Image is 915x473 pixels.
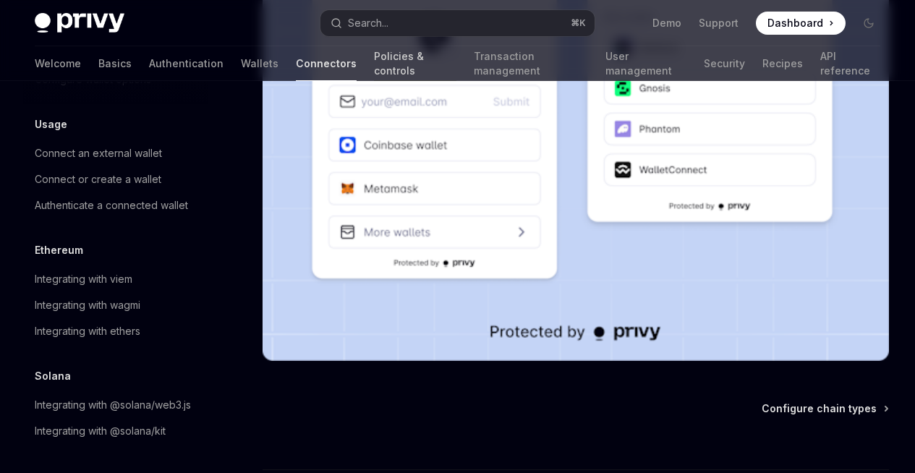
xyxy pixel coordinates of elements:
[35,116,67,133] h5: Usage
[23,140,208,166] a: Connect an external wallet
[98,46,132,81] a: Basics
[35,367,71,385] h5: Solana
[320,10,595,36] button: Search...⌘K
[35,197,188,214] div: Authenticate a connected wallet
[857,12,880,35] button: Toggle dark mode
[23,166,208,192] a: Connect or create a wallet
[767,16,823,30] span: Dashboard
[35,46,81,81] a: Welcome
[35,145,162,162] div: Connect an external wallet
[762,46,803,81] a: Recipes
[35,323,140,340] div: Integrating with ethers
[23,392,208,418] a: Integrating with @solana/web3.js
[571,17,586,29] span: ⌘ K
[35,171,161,188] div: Connect or create a wallet
[820,46,880,81] a: API reference
[35,242,83,259] h5: Ethereum
[241,46,278,81] a: Wallets
[762,401,888,416] a: Configure chain types
[35,422,166,440] div: Integrating with @solana/kit
[652,16,681,30] a: Demo
[23,266,208,292] a: Integrating with viem
[605,46,686,81] a: User management
[23,292,208,318] a: Integrating with wagmi
[704,46,745,81] a: Security
[474,46,588,81] a: Transaction management
[348,14,388,32] div: Search...
[35,13,124,33] img: dark logo
[762,401,877,416] span: Configure chain types
[296,46,357,81] a: Connectors
[23,418,208,444] a: Integrating with @solana/kit
[35,396,191,414] div: Integrating with @solana/web3.js
[374,46,456,81] a: Policies & controls
[149,46,224,81] a: Authentication
[35,270,132,288] div: Integrating with viem
[23,192,208,218] a: Authenticate a connected wallet
[699,16,739,30] a: Support
[35,297,140,314] div: Integrating with wagmi
[23,318,208,344] a: Integrating with ethers
[756,12,846,35] a: Dashboard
